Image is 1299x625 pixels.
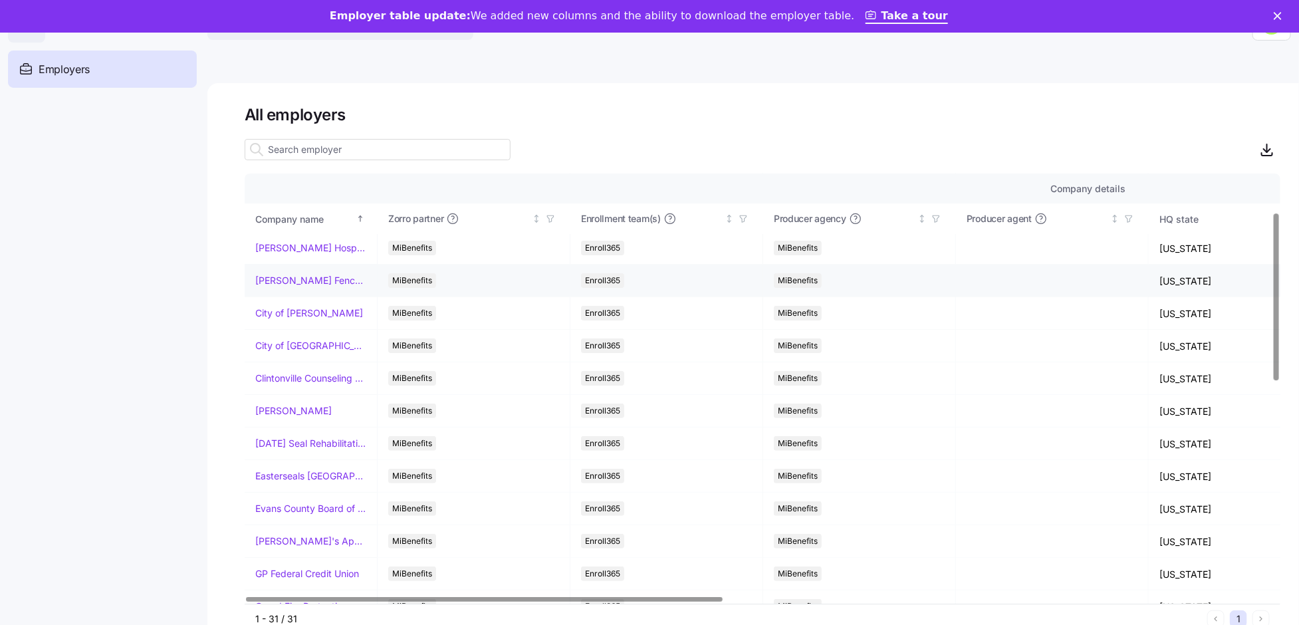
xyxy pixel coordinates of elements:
[8,51,197,88] a: Employers
[725,214,734,223] div: Not sorted
[255,535,366,548] a: [PERSON_NAME]'s Appliance/[PERSON_NAME]'s Academy/Fluid Services
[585,501,620,516] span: Enroll365
[778,436,818,451] span: MiBenefits
[956,203,1149,234] th: Producer agentNot sorted
[392,501,432,516] span: MiBenefits
[778,273,818,288] span: MiBenefits
[1110,214,1120,223] div: Not sorted
[245,104,1280,125] h1: All employers
[392,469,432,483] span: MiBenefits
[570,203,763,234] th: Enrollment team(s)Not sorted
[255,307,363,320] a: City of [PERSON_NAME]
[778,338,818,353] span: MiBenefits
[392,338,432,353] span: MiBenefits
[585,534,620,549] span: Enroll365
[255,212,354,227] div: Company name
[330,9,855,23] div: We added new columns and the ability to download the employer table.
[866,9,949,24] a: Take a tour
[392,566,432,581] span: MiBenefits
[39,61,90,78] span: Employers
[255,567,359,580] a: GP Federal Credit Union
[392,404,432,418] span: MiBenefits
[392,436,432,451] span: MiBenefits
[245,203,378,234] th: Company nameSorted ascending
[532,214,541,223] div: Not sorted
[778,501,818,516] span: MiBenefits
[585,338,620,353] span: Enroll365
[763,203,956,234] th: Producer agencyNot sorted
[330,9,471,22] b: Employer table update:
[778,534,818,549] span: MiBenefits
[245,139,511,160] input: Search employer
[917,214,927,223] div: Not sorted
[255,502,366,515] a: Evans County Board of Commissioners
[388,212,443,225] span: Zorro partner
[967,212,1032,225] span: Producer agent
[585,469,620,483] span: Enroll365
[255,404,332,418] a: [PERSON_NAME]
[778,469,818,483] span: MiBenefits
[585,273,620,288] span: Enroll365
[585,404,620,418] span: Enroll365
[392,241,432,255] span: MiBenefits
[778,371,818,386] span: MiBenefits
[255,274,366,287] a: [PERSON_NAME] Fence Company
[255,339,366,352] a: City of [GEOGRAPHIC_DATA]
[392,371,432,386] span: MiBenefits
[585,241,620,255] span: Enroll365
[255,372,366,385] a: Clintonville Counseling and Wellness
[778,241,818,255] span: MiBenefits
[392,306,432,320] span: MiBenefits
[778,404,818,418] span: MiBenefits
[581,212,661,225] span: Enrollment team(s)
[778,566,818,581] span: MiBenefits
[255,469,366,483] a: Easterseals [GEOGRAPHIC_DATA] & [GEOGRAPHIC_DATA][US_STATE]
[585,566,620,581] span: Enroll365
[255,241,366,255] a: [PERSON_NAME] Hospitality
[378,203,570,234] th: Zorro partnerNot sorted
[1274,12,1287,20] div: Close
[255,437,366,450] a: [DATE] Seal Rehabilitation Center of [GEOGRAPHIC_DATA]
[392,273,432,288] span: MiBenefits
[585,436,620,451] span: Enroll365
[585,306,620,320] span: Enroll365
[778,306,818,320] span: MiBenefits
[356,214,365,223] div: Sorted ascending
[585,371,620,386] span: Enroll365
[392,534,432,549] span: MiBenefits
[774,212,846,225] span: Producer agency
